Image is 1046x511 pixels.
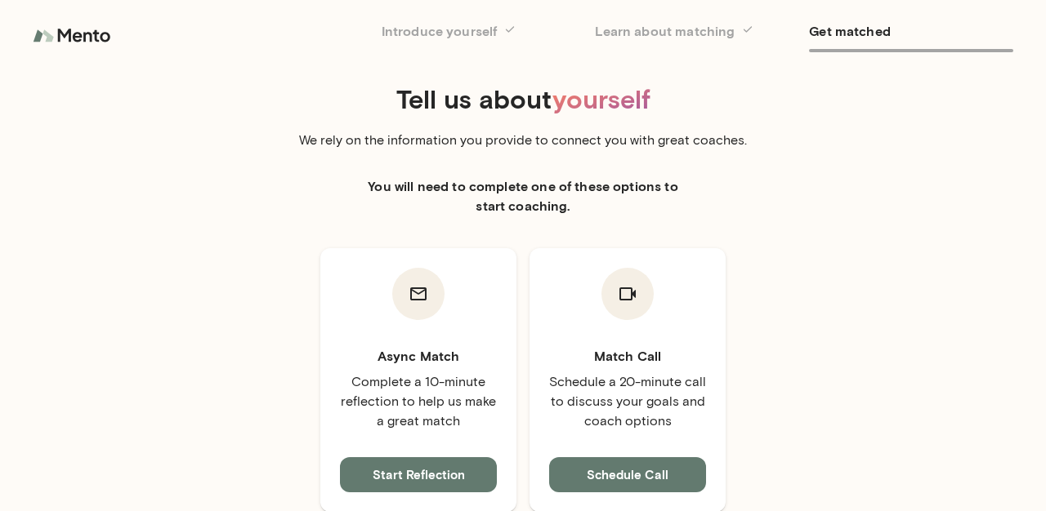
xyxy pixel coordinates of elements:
h6: Async Match [340,346,497,366]
h6: Match Call [549,346,706,366]
button: Schedule Call [549,457,706,491]
h6: Introduce yourself [382,20,586,42]
p: Complete a 10-minute reflection to help us make a great match [340,372,497,431]
h6: You will need to complete one of these options to start coaching. [360,176,686,216]
span: yourself [552,82,650,114]
button: Start Reflection [340,457,497,491]
img: logo [33,20,114,52]
h6: Learn about matching [595,20,799,42]
h6: Get matched [809,20,1013,42]
p: We rely on the information you provide to connect you with great coaches. [294,131,752,150]
p: Schedule a 20-minute call to discuss your goals and coach options [549,372,706,431]
h4: Tell us about [46,83,1000,114]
